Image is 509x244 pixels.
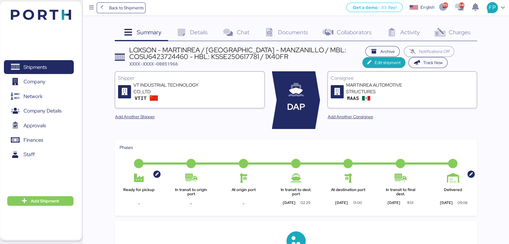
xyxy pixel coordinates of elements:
a: Approvals [4,119,74,132]
div: Shipper [118,75,261,82]
div: 11:01 [400,200,420,205]
button: Add Shipment [7,196,73,206]
div: VT INDUSTRIAL TECHNOLOGY CO.,LTD [133,82,206,95]
div: At origin port [224,188,263,196]
div: [DATE] [276,200,301,205]
div: English [420,4,434,11]
span: Details [190,28,208,36]
div: MARTINREA AUTOMOTIVE STRUCTURES [346,82,418,95]
span: Activity [400,28,420,36]
div: Delivered [434,188,472,196]
span: Finances [23,136,43,144]
span: Add Another Shipper [115,113,155,120]
button: Menu [86,3,97,13]
span: FP [489,4,495,11]
span: Summary [137,28,161,36]
a: Company Details [4,104,74,118]
span: Company Details [23,107,61,115]
div: LOXSON - MARTINREA / [GEOGRAPHIC_DATA] - MANZANILLO / MBL: COSU6423724460 - HBL: KSSE250617781 / ... [129,47,363,60]
span: Collaborators [337,28,372,36]
span: Track Now [423,59,443,66]
div: In transit to dest. port [276,188,315,196]
span: Archive [380,48,395,55]
span: Company [23,77,45,86]
button: Archive [365,46,400,57]
a: Network [4,89,74,103]
div: Ready for pickup [120,188,158,196]
div: - [120,200,158,207]
div: In transit to final dest. [381,188,420,196]
span: Approvals [23,121,46,130]
div: 02:29 [295,200,315,205]
div: Consignee [331,75,474,82]
a: Staff [4,148,74,162]
a: Shipments [4,60,74,74]
span: Charges [448,28,470,36]
span: Back to Shipments [109,4,143,11]
span: Chat [236,28,249,36]
div: - [224,200,263,207]
div: Phases [120,144,472,151]
span: Documents [278,28,308,36]
div: [DATE] [434,200,459,205]
span: XXXX-XXXX-O0051966 [129,61,178,67]
a: Company [4,75,74,89]
div: 09:06 [453,200,472,205]
span: Add Shipment [31,197,59,205]
span: DAP [287,100,305,113]
span: Staff [23,150,35,159]
span: Edit shipment [375,59,401,66]
a: Finances [4,133,74,147]
div: In transit to origin port [172,188,211,196]
div: [DATE] [381,200,406,205]
button: Add Another Shipper [110,111,160,122]
div: - [172,200,211,207]
div: 13:00 [348,200,367,205]
span: Add Another Consignee [328,113,373,120]
span: Network [23,92,42,101]
span: Shipments [23,63,47,72]
button: Edit shipment [362,57,405,68]
button: Track Now [408,57,448,68]
button: Add Another Consignee [323,111,378,122]
span: Notifications Off [419,48,449,55]
a: Back to Shipments [97,2,146,13]
button: Notifications Off [404,46,454,57]
div: At destination port [329,188,367,196]
div: [DATE] [329,200,354,205]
